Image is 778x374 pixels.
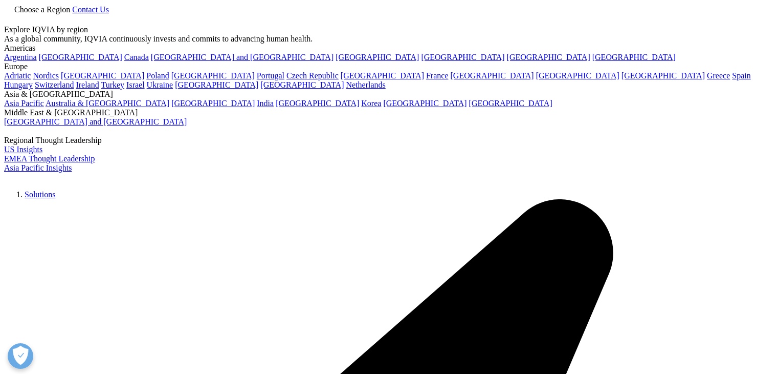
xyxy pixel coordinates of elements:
[61,71,144,80] a: [GEOGRAPHIC_DATA]
[124,53,149,61] a: Canada
[4,62,774,71] div: Europe
[4,53,37,61] a: Argentina
[4,136,774,145] div: Regional Thought Leadership
[346,80,385,89] a: Netherlands
[4,25,774,34] div: Explore IQVIA by region
[126,80,145,89] a: Israel
[336,53,419,61] a: [GEOGRAPHIC_DATA]
[451,71,534,80] a: [GEOGRAPHIC_DATA]
[4,99,44,108] a: Asia Pacific
[146,71,169,80] a: Poland
[4,90,774,99] div: Asia & [GEOGRAPHIC_DATA]
[46,99,169,108] a: Australia & [GEOGRAPHIC_DATA]
[76,80,99,89] a: Ireland
[469,99,552,108] a: [GEOGRAPHIC_DATA]
[257,71,284,80] a: Portugal
[4,71,31,80] a: Adriatic
[536,71,619,80] a: [GEOGRAPHIC_DATA]
[25,190,55,199] a: Solutions
[72,5,109,14] a: Contact Us
[4,154,95,163] a: EMEA Thought Leadership
[147,80,173,89] a: Ukraine
[4,117,187,126] a: [GEOGRAPHIC_DATA] and [GEOGRAPHIC_DATA]
[732,71,750,80] a: Spain
[175,80,258,89] a: [GEOGRAPHIC_DATA]
[421,53,504,61] a: [GEOGRAPHIC_DATA]
[171,99,255,108] a: [GEOGRAPHIC_DATA]
[260,80,344,89] a: [GEOGRAPHIC_DATA]
[286,71,339,80] a: Czech Republic
[171,71,255,80] a: [GEOGRAPHIC_DATA]
[4,108,774,117] div: Middle East & [GEOGRAPHIC_DATA]
[257,99,274,108] a: India
[4,44,774,53] div: Americas
[33,71,59,80] a: Nordics
[276,99,359,108] a: [GEOGRAPHIC_DATA]
[151,53,334,61] a: [GEOGRAPHIC_DATA] and [GEOGRAPHIC_DATA]
[621,71,705,80] a: [GEOGRAPHIC_DATA]
[592,53,676,61] a: [GEOGRAPHIC_DATA]
[707,71,730,80] a: Greece
[426,71,449,80] a: France
[4,80,33,89] a: Hungary
[39,53,122,61] a: [GEOGRAPHIC_DATA]
[4,163,72,172] a: Asia Pacific Insights
[361,99,381,108] a: Korea
[341,71,424,80] a: [GEOGRAPHIC_DATA]
[4,34,774,44] div: As a global community, IQVIA continuously invests and commits to advancing human health.
[8,343,33,369] button: Open Preferences
[14,5,70,14] span: Choose a Region
[4,145,42,154] a: US Insights
[507,53,590,61] a: [GEOGRAPHIC_DATA]
[383,99,466,108] a: [GEOGRAPHIC_DATA]
[35,80,74,89] a: Switzerland
[101,80,124,89] a: Turkey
